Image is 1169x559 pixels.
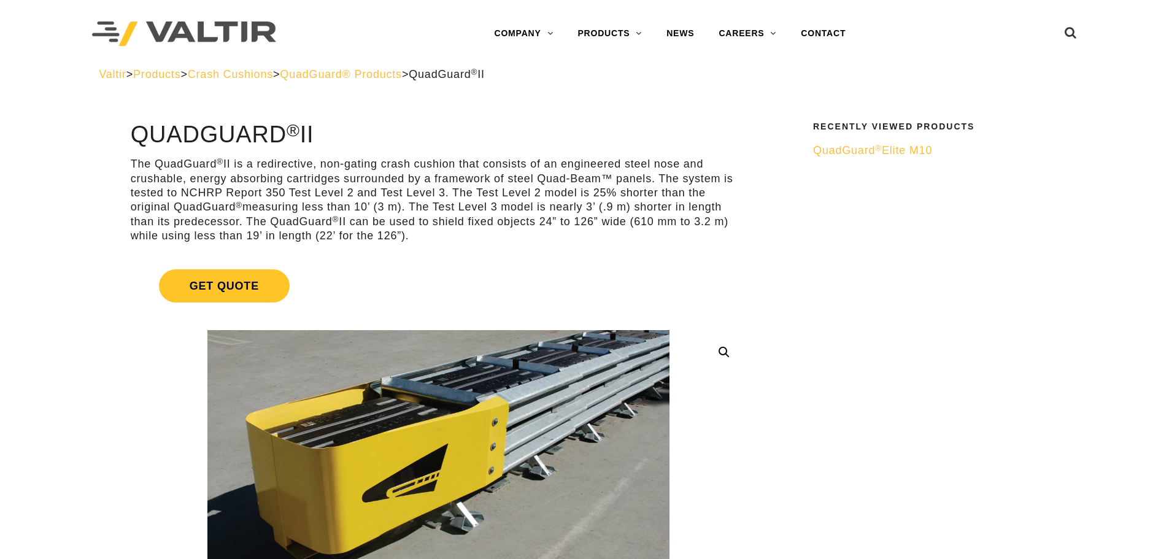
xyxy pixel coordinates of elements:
sup: ® [287,120,300,140]
span: QuadGuard Elite M10 [813,144,932,156]
div: > > > > [99,67,1070,82]
span: QuadGuard II [409,68,485,80]
span: Get Quote [159,269,290,303]
a: Products [133,68,180,80]
a: QuadGuard®Elite M10 [813,144,1062,158]
sup: ® [236,201,242,210]
sup: ® [471,67,478,77]
a: Valtir [99,68,126,80]
a: Crash Cushions [188,68,273,80]
img: Valtir [92,21,276,47]
a: NEWS [654,21,706,46]
a: COMPANY [482,21,565,46]
sup: ® [333,215,339,224]
h2: Recently Viewed Products [813,122,1062,131]
h1: QuadGuard II [131,122,746,148]
a: Get Quote [131,255,746,317]
sup: ® [875,144,882,153]
p: The QuadGuard II is a redirective, non-gating crash cushion that consists of an engineered steel ... [131,157,746,243]
a: CAREERS [706,21,789,46]
sup: ® [217,157,223,166]
a: CONTACT [789,21,858,46]
a: PRODUCTS [565,21,654,46]
a: QuadGuard® Products [280,68,402,80]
